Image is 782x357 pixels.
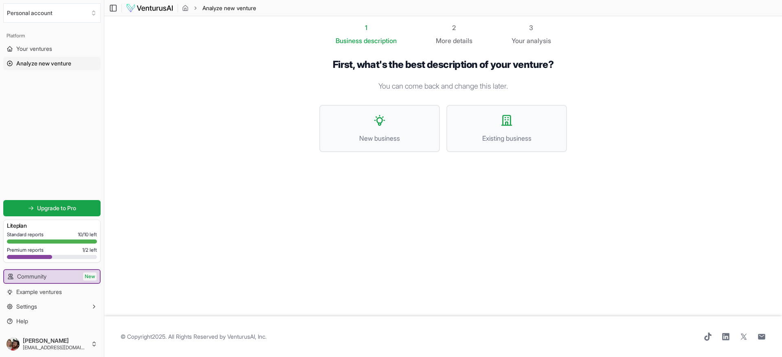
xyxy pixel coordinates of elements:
span: 10 / 10 left [78,231,97,238]
span: Standard reports [7,231,44,238]
div: 2 [436,23,472,33]
a: Help [3,315,101,328]
a: Example ventures [3,285,101,298]
a: CommunityNew [4,270,100,283]
a: VenturusAI, Inc [227,333,265,340]
h1: First, what's the best description of your venture? [319,59,567,71]
h3: Lite plan [7,222,97,230]
span: Help [16,317,28,325]
span: [EMAIL_ADDRESS][DOMAIN_NAME] [23,344,88,351]
span: [PERSON_NAME] [23,337,88,344]
a: Your ventures [3,42,101,55]
span: New [83,272,97,281]
a: Upgrade to Pro [3,200,101,216]
a: Analyze new venture [3,57,101,70]
span: Settings [16,303,37,311]
img: ACg8ocJzqO4wl-o1nPtdF6Wq4cn5TfPfCwlsjxsrAz83WavB0GuvUlA=s96-c [7,337,20,350]
button: Settings [3,300,101,313]
span: Analyze new venture [16,59,71,67]
span: description [364,37,397,45]
span: Premium reports [7,247,44,253]
span: Business [336,36,362,46]
span: 1 / 2 left [82,247,97,253]
span: Analyze new venture [202,4,256,12]
span: Example ventures [16,288,62,296]
div: Platform [3,29,101,42]
span: analysis [527,37,551,45]
span: Upgrade to Pro [37,204,76,212]
span: © Copyright 2025 . All Rights Reserved by . [121,333,266,341]
span: New business [328,133,431,143]
span: More [436,36,451,46]
button: Select an organization [3,3,101,23]
span: Your ventures [16,45,52,53]
span: details [453,37,472,45]
button: New business [319,105,440,152]
img: logo [126,3,174,13]
span: Existing business [455,133,558,143]
div: 3 [512,23,551,33]
p: You can come back and change this later. [319,81,567,92]
span: Your [512,36,525,46]
div: 1 [336,23,397,33]
span: Community [17,272,46,281]
button: Existing business [446,105,567,152]
nav: breadcrumb [182,4,256,12]
button: [PERSON_NAME][EMAIL_ADDRESS][DOMAIN_NAME] [3,334,101,354]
